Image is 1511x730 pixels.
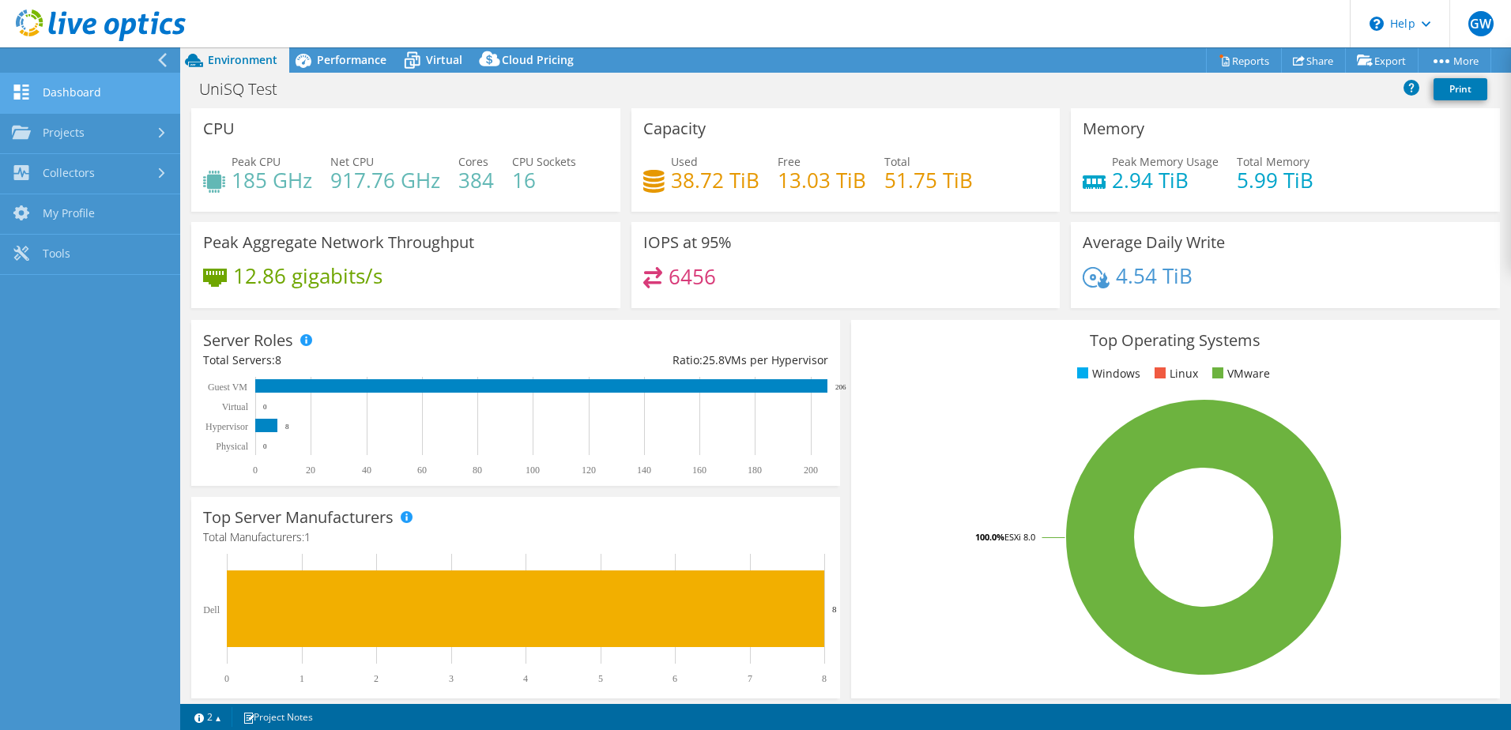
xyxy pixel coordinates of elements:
h4: 4.54 TiB [1116,267,1193,284]
h3: IOPS at 95% [643,234,732,251]
text: 40 [362,465,371,476]
a: Share [1281,48,1346,73]
text: Hypervisor [205,421,248,432]
h3: Top Server Manufacturers [203,509,394,526]
h4: 384 [458,171,494,189]
span: Cores [458,154,488,169]
text: 7 [748,673,752,684]
h3: CPU [203,120,235,137]
li: VMware [1208,365,1270,382]
span: CPU Sockets [512,154,576,169]
text: 3 [449,673,454,684]
text: 20 [306,465,315,476]
text: 4 [523,673,528,684]
text: 100 [526,465,540,476]
text: 206 [835,383,846,391]
text: 8 [822,673,827,684]
h1: UniSQ Test [192,81,302,98]
h4: 38.72 TiB [671,171,759,189]
a: More [1418,48,1491,73]
span: Net CPU [330,154,374,169]
h4: 13.03 TiB [778,171,866,189]
text: 120 [582,465,596,476]
span: Total [884,154,910,169]
h4: 2.94 TiB [1112,171,1219,189]
text: 0 [224,673,229,684]
h4: 5.99 TiB [1237,171,1313,189]
h4: Total Manufacturers: [203,529,828,546]
li: Linux [1151,365,1198,382]
div: Total Servers: [203,352,515,369]
text: 80 [473,465,482,476]
a: 2 [183,707,232,727]
text: 180 [748,465,762,476]
span: Total Memory [1237,154,1309,169]
text: 200 [804,465,818,476]
h4: 12.86 gigabits/s [233,267,382,284]
svg: \n [1370,17,1384,31]
text: Guest VM [208,382,247,393]
tspan: ESXi 8.0 [1004,531,1035,543]
h3: Memory [1083,120,1144,137]
h3: Peak Aggregate Network Throughput [203,234,474,251]
text: 0 [263,403,267,411]
span: GW [1468,11,1494,36]
span: Performance [317,52,386,67]
li: Windows [1073,365,1140,382]
span: 25.8 [703,352,725,367]
div: Ratio: VMs per Hypervisor [515,352,827,369]
text: 8 [285,423,289,431]
h3: Average Daily Write [1083,234,1225,251]
text: 0 [253,465,258,476]
span: Used [671,154,698,169]
text: 8 [832,604,837,614]
text: 2 [374,673,379,684]
text: 140 [637,465,651,476]
h4: 16 [512,171,576,189]
h3: Server Roles [203,332,293,349]
span: Peak CPU [232,154,281,169]
h3: Capacity [643,120,706,137]
span: 8 [275,352,281,367]
span: 1 [304,529,311,544]
h4: 185 GHz [232,171,312,189]
a: Project Notes [232,707,324,727]
a: Print [1434,78,1487,100]
h4: 917.76 GHz [330,171,440,189]
text: 160 [692,465,707,476]
text: 0 [263,442,267,450]
span: Peak Memory Usage [1112,154,1219,169]
text: Virtual [222,401,249,412]
span: Free [778,154,801,169]
h4: 51.75 TiB [884,171,973,189]
text: Physical [216,441,248,452]
text: 6 [673,673,677,684]
h3: Top Operating Systems [863,332,1488,349]
text: 5 [598,673,603,684]
tspan: 100.0% [975,531,1004,543]
span: Cloud Pricing [502,52,574,67]
text: 1 [300,673,304,684]
text: 60 [417,465,427,476]
text: Dell [203,604,220,615]
h4: 6456 [669,268,716,285]
a: Export [1345,48,1419,73]
span: Environment [208,52,277,67]
a: Reports [1206,48,1282,73]
span: Virtual [426,52,462,67]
